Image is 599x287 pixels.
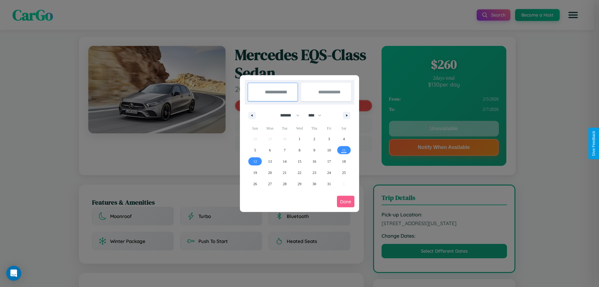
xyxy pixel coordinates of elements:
[592,131,596,156] div: Give Feedback
[248,123,262,133] span: Sun
[268,167,272,178] span: 20
[312,178,316,190] span: 30
[253,178,257,190] span: 26
[327,156,331,167] span: 17
[322,133,336,145] button: 3
[298,167,301,178] span: 22
[337,196,354,207] button: Done
[268,156,272,167] span: 13
[292,133,307,145] button: 1
[307,156,322,167] button: 16
[262,145,277,156] button: 6
[269,145,271,156] span: 6
[342,145,346,156] span: 11
[322,123,336,133] span: Fri
[328,133,330,145] span: 3
[248,145,262,156] button: 5
[337,133,351,145] button: 4
[262,123,277,133] span: Mon
[253,167,257,178] span: 19
[262,156,277,167] button: 13
[298,156,301,167] span: 15
[254,145,256,156] span: 5
[312,156,316,167] span: 16
[277,178,292,190] button: 28
[6,266,21,281] div: Open Intercom Messenger
[248,178,262,190] button: 26
[248,167,262,178] button: 19
[277,123,292,133] span: Tue
[307,133,322,145] button: 2
[337,123,351,133] span: Sat
[307,167,322,178] button: 23
[253,156,257,167] span: 12
[299,133,300,145] span: 1
[262,167,277,178] button: 20
[292,167,307,178] button: 22
[307,145,322,156] button: 9
[327,167,331,178] span: 24
[322,167,336,178] button: 24
[283,156,287,167] span: 14
[277,156,292,167] button: 14
[342,156,346,167] span: 18
[327,178,331,190] span: 31
[248,156,262,167] button: 12
[292,145,307,156] button: 8
[313,145,315,156] span: 9
[307,178,322,190] button: 30
[343,133,345,145] span: 4
[312,167,316,178] span: 23
[299,145,300,156] span: 8
[337,156,351,167] button: 18
[284,145,286,156] span: 7
[322,145,336,156] button: 10
[322,178,336,190] button: 31
[262,178,277,190] button: 27
[283,167,287,178] span: 21
[322,156,336,167] button: 17
[277,167,292,178] button: 21
[337,145,351,156] button: 11
[283,178,287,190] span: 28
[292,178,307,190] button: 29
[298,178,301,190] span: 29
[277,145,292,156] button: 7
[327,145,331,156] span: 10
[268,178,272,190] span: 27
[292,156,307,167] button: 15
[307,123,322,133] span: Thu
[342,167,346,178] span: 25
[292,123,307,133] span: Wed
[337,167,351,178] button: 25
[313,133,315,145] span: 2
